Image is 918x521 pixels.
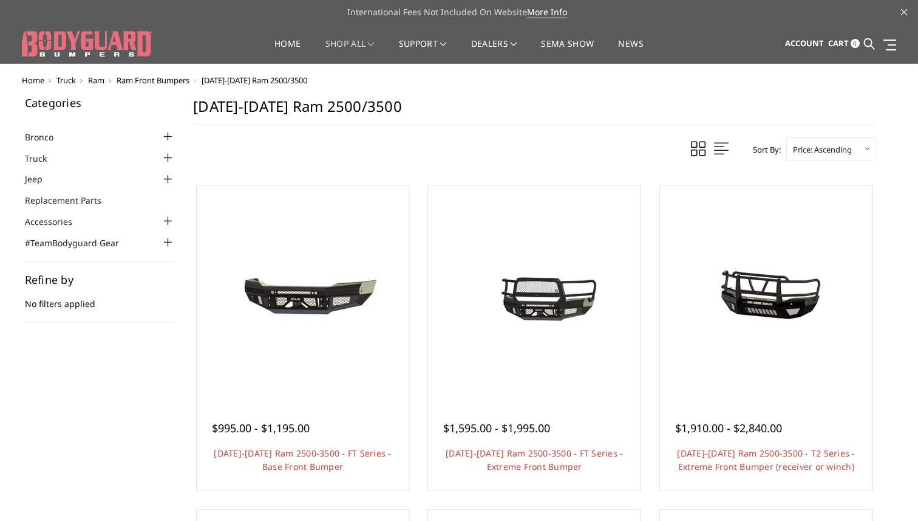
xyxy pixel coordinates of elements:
img: 2019-2025 Ram 2500-3500 - FT Series - Base Front Bumper [205,246,399,337]
a: News [618,40,643,63]
h5: Categories [25,97,175,108]
img: 2019-2025 Ram 2500-3500 - T2 Series - Extreme Front Bumper (receiver or winch) [669,246,863,337]
span: Account [785,38,824,49]
a: Ram Front Bumpers [117,75,189,86]
h5: Refine by [25,274,175,285]
a: 2019-2025 Ram 2500-3500 - FT Series - Base Front Bumper [200,188,406,395]
a: Account [785,27,824,60]
a: Ram [88,75,104,86]
a: 2019-2025 Ram 2500-3500 - FT Series - Extreme Front Bumper 2019-2025 Ram 2500-3500 - FT Series - ... [431,188,637,395]
a: 2019-2025 Ram 2500-3500 - T2 Series - Extreme Front Bumper (receiver or winch) 2019-2025 Ram 2500... [663,188,869,395]
a: [DATE]-[DATE] Ram 2500-3500 - T2 Series - Extreme Front Bumper (receiver or winch) [677,447,855,472]
a: shop all [325,40,375,63]
img: BODYGUARD BUMPERS [22,31,152,57]
a: Cart 0 [828,27,860,60]
a: #TeamBodyguard Gear [25,236,134,249]
span: [DATE]-[DATE] Ram 2500/3500 [202,75,307,86]
a: [DATE]-[DATE] Ram 2500-3500 - FT Series - Extreme Front Bumper [446,447,623,472]
span: Cart [828,38,849,49]
a: SEMA Show [541,40,594,63]
a: Accessories [25,215,87,228]
a: [DATE]-[DATE] Ram 2500-3500 - FT Series - Base Front Bumper [214,447,391,472]
span: $1,910.00 - $2,840.00 [675,421,782,435]
a: More Info [527,6,567,18]
a: Home [22,75,44,86]
span: $1,595.00 - $1,995.00 [443,421,550,435]
a: Jeep [25,173,58,185]
h1: [DATE]-[DATE] Ram 2500/3500 [193,97,875,125]
span: $995.00 - $1,195.00 [212,421,310,435]
a: Support [399,40,447,63]
span: 0 [851,39,860,48]
div: No filters applied [25,274,175,323]
a: Bronco [25,131,69,143]
a: Home [274,40,301,63]
a: Replacement Parts [25,194,117,207]
a: Truck [25,152,62,165]
a: Dealers [471,40,517,63]
a: Truck [56,75,76,86]
label: Sort By: [746,140,781,159]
